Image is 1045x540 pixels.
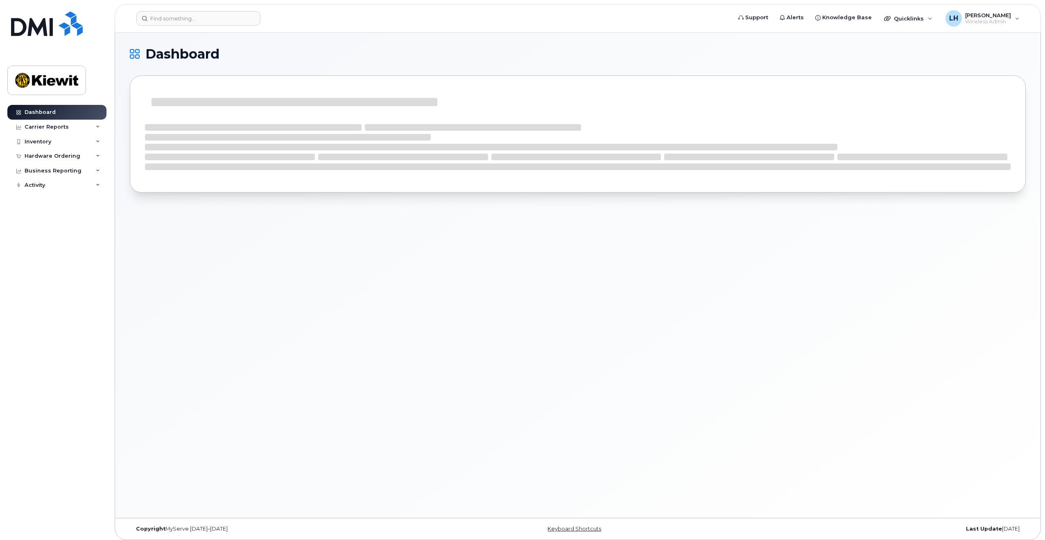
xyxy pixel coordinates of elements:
div: [DATE] [727,526,1026,532]
span: Dashboard [145,48,219,60]
strong: Last Update [966,526,1002,532]
a: Keyboard Shortcuts [547,526,601,532]
div: MyServe [DATE]–[DATE] [130,526,428,532]
strong: Copyright [136,526,165,532]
